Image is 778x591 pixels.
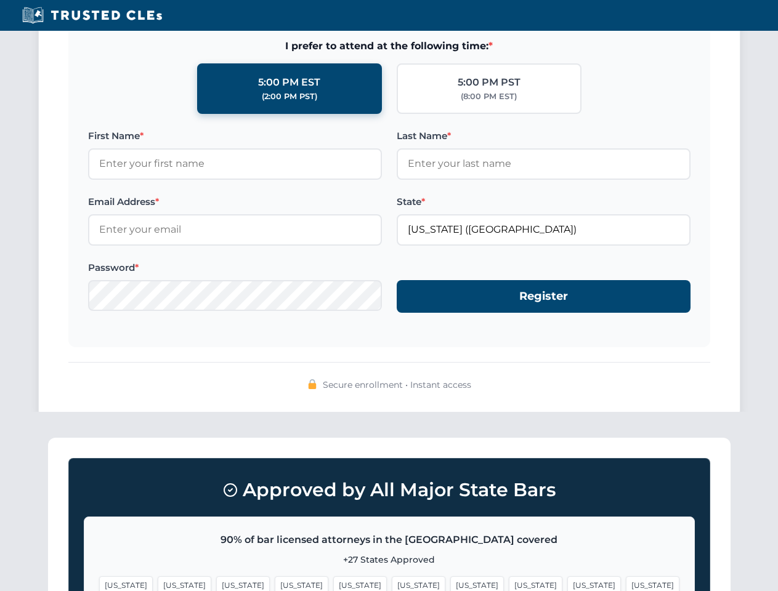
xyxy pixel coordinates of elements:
[262,90,317,103] div: (2:00 PM PST)
[88,38,691,54] span: I prefer to attend at the following time:
[88,195,382,209] label: Email Address
[99,532,679,548] p: 90% of bar licensed attorneys in the [GEOGRAPHIC_DATA] covered
[84,473,695,507] h3: Approved by All Major State Bars
[397,195,691,209] label: State
[397,129,691,143] label: Last Name
[258,74,320,90] div: 5:00 PM EST
[397,280,691,313] button: Register
[323,378,471,392] span: Secure enrollment • Instant access
[99,553,679,566] p: +27 States Approved
[397,148,691,179] input: Enter your last name
[88,214,382,245] input: Enter your email
[88,129,382,143] label: First Name
[307,379,317,389] img: 🔒
[88,260,382,275] label: Password
[461,90,517,103] div: (8:00 PM EST)
[18,6,166,25] img: Trusted CLEs
[458,74,521,90] div: 5:00 PM PST
[397,214,691,245] input: Florida (FL)
[88,148,382,179] input: Enter your first name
